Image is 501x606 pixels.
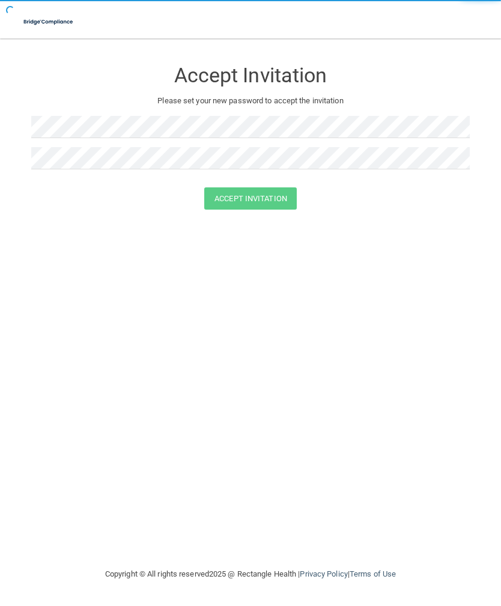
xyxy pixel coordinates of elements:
[300,569,347,578] a: Privacy Policy
[204,187,297,210] button: Accept Invitation
[31,555,470,593] div: Copyright © All rights reserved 2025 @ Rectangle Health | |
[18,10,79,34] img: bridge_compliance_login_screen.278c3ca4.svg
[350,569,396,578] a: Terms of Use
[40,94,461,108] p: Please set your new password to accept the invitation
[31,64,470,86] h3: Accept Invitation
